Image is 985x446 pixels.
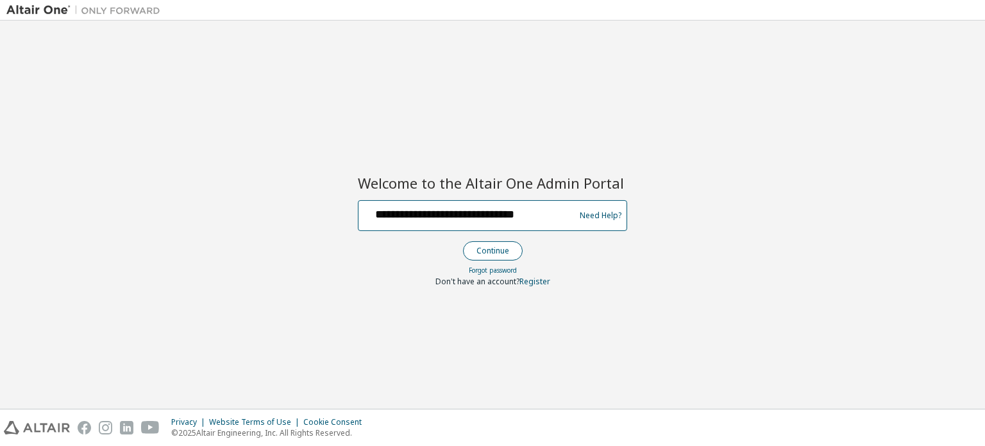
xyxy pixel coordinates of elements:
[120,421,133,434] img: linkedin.svg
[519,276,550,287] a: Register
[171,427,369,438] p: © 2025 Altair Engineering, Inc. All Rights Reserved.
[209,417,303,427] div: Website Terms of Use
[463,241,523,261] button: Continue
[358,174,627,192] h2: Welcome to the Altair One Admin Portal
[171,417,209,427] div: Privacy
[78,421,91,434] img: facebook.svg
[435,276,519,287] span: Don't have an account?
[469,266,517,275] a: Forgot password
[141,421,160,434] img: youtube.svg
[303,417,369,427] div: Cookie Consent
[99,421,112,434] img: instagram.svg
[6,4,167,17] img: Altair One
[4,421,70,434] img: altair_logo.svg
